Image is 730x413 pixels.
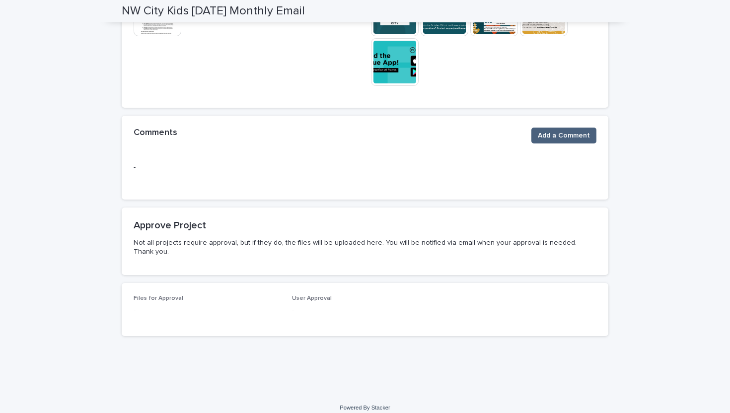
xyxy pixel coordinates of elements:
button: Add a Comment [531,128,596,143]
a: Powered By Stacker [340,405,390,411]
span: User Approval [292,295,332,301]
p: - [134,306,280,316]
p: - [292,306,438,316]
h2: NW City Kids [DATE] Monthly Email [122,4,305,18]
span: Files for Approval [134,295,183,301]
h2: Comments [134,128,177,138]
p: - [134,162,596,173]
span: Add a Comment [538,131,590,140]
p: Not all projects require approval, but if they do, the files will be uploaded here. You will be n... [134,238,596,256]
h2: Approve Project [134,219,596,231]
